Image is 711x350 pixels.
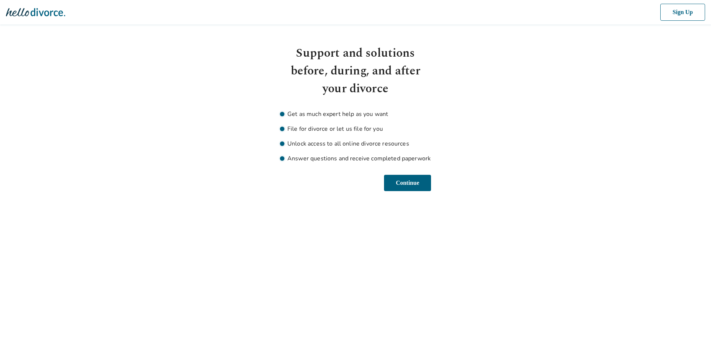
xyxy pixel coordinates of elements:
li: File for divorce or let us file for you [280,124,431,133]
button: Sign Up [659,4,705,21]
li: Get as much expert help as you want [280,110,431,119]
button: Continue [382,175,431,191]
h1: Support and solutions before, during, and after your divorce [280,44,431,98]
li: Answer questions and receive completed paperwork [280,154,431,163]
img: Hello Divorce Logo [6,5,65,20]
li: Unlock access to all online divorce resources [280,139,431,148]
